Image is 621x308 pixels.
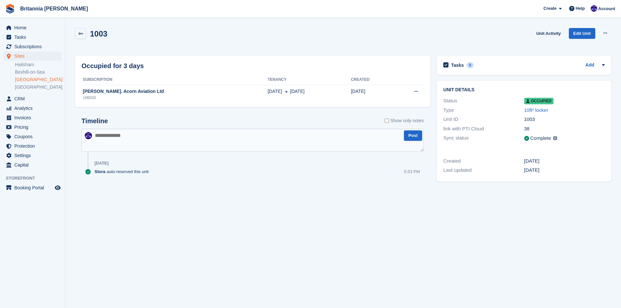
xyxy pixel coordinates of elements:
a: Unit Activity [534,28,563,39]
a: Add [585,62,594,69]
span: Storefront [6,175,65,182]
div: Created [443,157,524,165]
span: Analytics [14,104,53,113]
h2: Tasks [451,62,464,68]
span: Coupons [14,132,53,141]
a: menu [3,104,62,113]
a: menu [3,94,62,103]
span: Booking Portal [14,183,53,192]
div: auto-reserved this unit [95,169,152,175]
span: Create [543,5,556,12]
a: menu [3,160,62,169]
a: menu [3,33,62,42]
th: Created [351,75,393,85]
a: menu [3,141,62,151]
span: Protection [14,141,53,151]
h2: Unit details [443,87,605,93]
span: Stora [95,169,105,175]
div: 0 [466,62,474,68]
span: Account [598,6,615,12]
span: Help [576,5,585,12]
div: 38 [524,125,605,133]
a: menu [3,42,62,51]
a: menu [3,123,62,132]
input: Show only notes [385,117,389,124]
div: link with PTI Cloud [443,125,524,133]
div: 5:53 PM [404,169,420,175]
a: menu [3,132,62,141]
a: 10ft² locker [524,107,548,113]
span: CRM [14,94,53,103]
img: icon-info-grey-7440780725fd019a000dd9b08b2336e03edf1995a4989e88bcd33f0948082b44.svg [553,136,557,140]
div: [DATE] [524,167,605,174]
div: 106033 [81,95,268,101]
button: Post [404,130,422,141]
span: Occupied [524,98,554,104]
a: menu [3,51,62,61]
span: [DATE] [268,88,282,95]
h2: Occupied for 3 days [81,61,144,71]
span: Subscriptions [14,42,53,51]
a: Bexhill-on-Sea [15,69,62,75]
div: 1003 [524,116,605,123]
a: [GEOGRAPHIC_DATA] [15,84,62,90]
a: menu [3,113,62,122]
a: menu [3,183,62,192]
label: Show only notes [385,117,424,124]
th: Subscription [81,75,268,85]
div: [DATE] [524,157,605,165]
span: Tasks [14,33,53,42]
span: Home [14,23,53,32]
div: Status [443,97,524,105]
span: Settings [14,151,53,160]
img: Tina Tyson [85,132,92,139]
div: [PERSON_NAME]. Acorn Aviation Ltd [81,88,268,95]
a: [GEOGRAPHIC_DATA] [15,77,62,83]
a: Edit Unit [569,28,595,39]
div: Complete [530,135,551,142]
span: Capital [14,160,53,169]
div: [DATE] [95,161,109,166]
img: Tina Tyson [591,5,597,12]
a: Hailsham [15,62,62,68]
span: [DATE] [290,88,304,95]
span: Invoices [14,113,53,122]
span: Pricing [14,123,53,132]
a: Preview store [54,184,62,192]
h2: Timeline [81,117,108,125]
div: Type [443,107,524,114]
td: [DATE] [351,85,393,104]
th: Tenancy [268,75,351,85]
div: Last updated [443,167,524,174]
img: stora-icon-8386f47178a22dfd0bd8f6a31ec36ba5ce8667c1dd55bd0f319d3a0aa187defe.svg [5,4,15,14]
div: Unit ID [443,116,524,123]
span: Sites [14,51,53,61]
a: menu [3,23,62,32]
h2: 1003 [90,29,107,38]
a: Britannia [PERSON_NAME] [18,3,91,14]
a: menu [3,151,62,160]
div: Sync status [443,134,524,142]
